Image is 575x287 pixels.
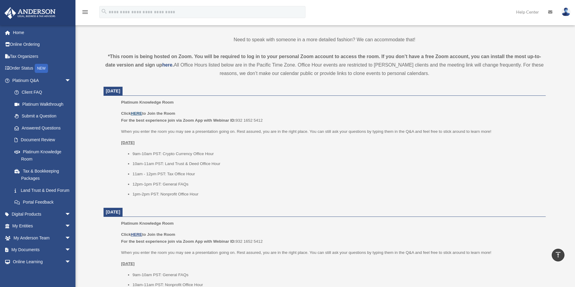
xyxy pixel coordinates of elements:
a: My Entitiesarrow_drop_down [4,220,80,232]
a: My Documentsarrow_drop_down [4,244,80,256]
a: Platinum Knowledge Room [8,146,77,165]
p: When you enter the room you may see a presentation going on. Rest assured, you are in the right p... [121,128,541,135]
b: Click to Join the Room [121,232,175,237]
a: Answered Questions [8,122,80,134]
p: 932 1652 5412 [121,110,541,124]
u: [DATE] [121,140,135,145]
a: vertical_align_top [552,249,564,261]
a: HERE [131,232,142,237]
li: 9am-10am PST: General FAQs [133,271,541,279]
a: Land Trust & Deed Forum [8,184,80,196]
u: [DATE] [121,261,135,266]
li: 11am - 12pm PST: Tax Office Hour [133,170,541,178]
span: [DATE] [106,210,120,214]
a: Order StatusNEW [4,62,80,75]
p: Need to speak with someone in a more detailed fashion? We can accommodate that! [104,36,546,44]
li: 12pm-1pm PST: General FAQs [133,181,541,188]
span: arrow_drop_down [65,208,77,220]
a: here [162,62,172,67]
b: For the best experience join via Zoom App with Webinar ID: [121,239,235,244]
span: Platinum Knowledge Room [121,100,174,105]
a: My Anderson Teamarrow_drop_down [4,232,80,244]
span: arrow_drop_down [65,244,77,256]
a: Online Learningarrow_drop_down [4,256,80,268]
strong: . [172,62,174,67]
li: 10am-11am PST: Land Trust & Deed Office Hour [133,160,541,167]
div: All Office Hours listed below are in the Pacific Time Zone. Office Hour events are restricted to ... [104,52,546,78]
a: Submit a Question [8,110,80,122]
i: vertical_align_top [554,251,562,258]
span: Platinum Knowledge Room [121,221,174,226]
i: menu [81,8,89,16]
a: Tax Organizers [4,50,80,62]
a: Document Review [8,134,80,146]
span: arrow_drop_down [65,232,77,244]
li: 1pm-2pm PST: Nonprofit Office Hour [133,191,541,198]
a: Portal Feedback [8,196,80,208]
a: Home [4,27,80,39]
a: Online Ordering [4,39,80,51]
a: Platinum Walkthrough [8,98,80,110]
span: arrow_drop_down [65,220,77,232]
span: [DATE] [106,89,120,93]
a: Client FAQ [8,86,80,98]
a: HERE [131,111,142,116]
b: Click to Join the Room [121,111,175,116]
a: Digital Productsarrow_drop_down [4,208,80,220]
img: User Pic [561,8,570,16]
p: 932 1652 5412 [121,231,541,245]
li: 9am-10am PST: Crypto Currency Office Hour [133,150,541,158]
span: arrow_drop_down [65,74,77,87]
b: For the best experience join via Zoom App with Webinar ID: [121,118,235,123]
a: menu [81,11,89,16]
a: Tax & Bookkeeping Packages [8,165,80,184]
img: Anderson Advisors Platinum Portal [3,7,57,19]
strong: *This room is being hosted on Zoom. You will be required to log in to your personal Zoom account ... [105,54,541,67]
div: NEW [35,64,48,73]
span: arrow_drop_down [65,256,77,268]
i: search [101,8,107,15]
p: When you enter the room you may see a presentation going on. Rest assured, you are in the right p... [121,249,541,256]
a: Platinum Q&Aarrow_drop_down [4,74,80,86]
